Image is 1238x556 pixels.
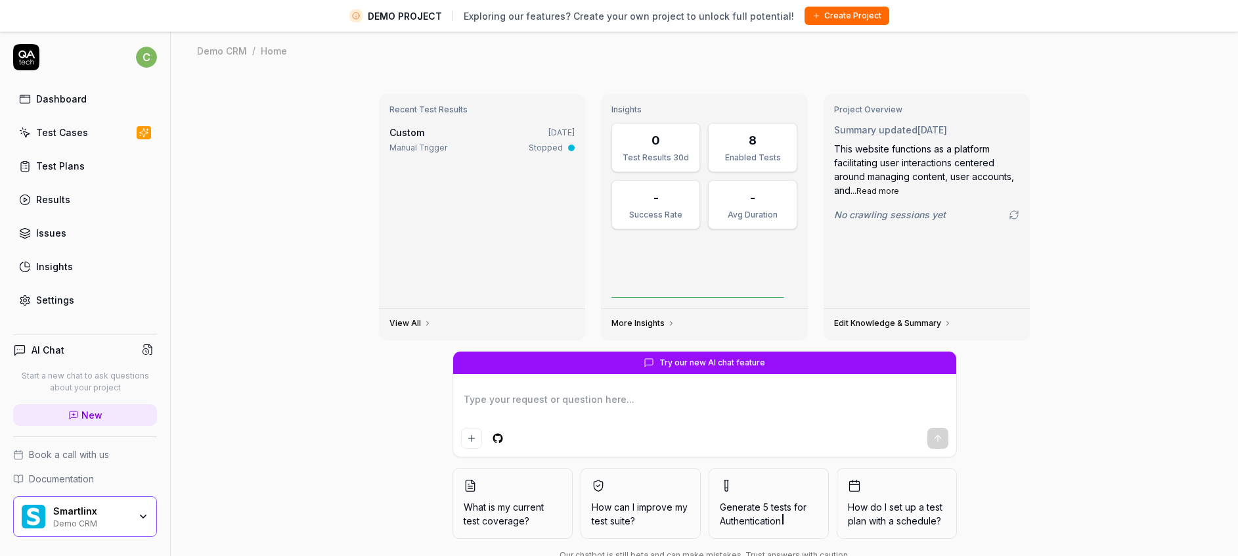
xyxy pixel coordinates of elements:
[611,318,675,329] a: More Insights
[592,500,690,528] span: How can I improve my test suite?
[709,468,829,539] button: Generate 5 tests forAuthentication
[13,287,157,313] a: Settings
[36,126,88,139] div: Test Cases
[36,159,85,173] div: Test Plans
[13,370,157,394] p: Start a new chat to ask questions about your project
[29,448,109,461] span: Book a call with us
[453,468,573,539] button: What is my current test coverage?
[834,318,952,329] a: Edit Knowledge & Summary
[53,505,129,517] div: Smartlinx
[653,189,659,206] div: -
[1009,210,1019,220] a: Go to crawling settings
[611,104,797,115] h3: Insights
[13,472,157,486] a: Documentation
[13,220,157,246] a: Issues
[36,260,73,273] div: Insights
[389,104,575,115] h3: Recent Test Results
[652,131,660,149] div: 0
[53,517,129,528] div: Demo CRM
[848,500,946,528] span: How do I set up a test plan with a schedule?
[581,468,701,539] button: How can I improve my test suite?
[197,44,247,57] div: Demo CRM
[720,500,818,528] span: Generate 5 tests for
[389,142,447,154] div: Manual Trigger
[36,92,87,106] div: Dashboard
[13,254,157,279] a: Insights
[136,47,157,68] span: c
[261,44,287,57] div: Home
[13,120,157,145] a: Test Cases
[464,9,794,23] span: Exploring our features? Create your own project to unlock full potential!
[136,44,157,70] button: c
[36,226,66,240] div: Issues
[917,124,947,135] time: [DATE]
[659,357,765,369] span: Try our new AI chat feature
[620,209,692,221] div: Success Rate
[368,9,442,23] span: DEMO PROJECT
[252,44,255,57] div: /
[389,318,431,329] a: View All
[13,404,157,426] a: New
[13,187,157,212] a: Results
[805,7,889,25] button: Create Project
[36,193,70,206] div: Results
[717,152,788,164] div: Enabled Tests
[750,189,755,206] div: -
[834,124,917,135] span: Summary updated
[834,104,1020,115] h3: Project Overview
[837,468,957,539] button: How do I set up a test plan with a schedule?
[389,127,424,138] span: Custom
[13,86,157,112] a: Dashboard
[81,408,102,422] span: New
[720,515,781,526] span: Authentication
[13,496,157,537] button: Smartlinx LogoSmartlinxDemo CRM
[749,131,757,149] div: 8
[461,428,482,449] button: Add attachment
[13,153,157,179] a: Test Plans
[717,209,788,221] div: Avg Duration
[856,185,899,197] button: Read more
[36,293,74,307] div: Settings
[529,142,563,154] div: Stopped
[387,123,578,156] a: Custom[DATE]Manual TriggerStopped
[834,143,1014,196] span: This website functions as a platform facilitating user interactions centered around managing cont...
[620,152,692,164] div: Test Results 30d
[32,343,64,357] h4: AI Chat
[464,500,562,528] span: What is my current test coverage?
[834,208,946,221] span: No crawling sessions yet
[22,505,45,528] img: Smartlinx Logo
[548,127,575,137] time: [DATE]
[29,472,94,486] span: Documentation
[13,448,157,461] a: Book a call with us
